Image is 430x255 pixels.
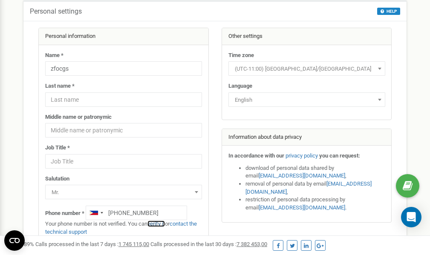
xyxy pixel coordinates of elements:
[401,207,421,227] div: Open Intercom Messenger
[45,221,197,235] a: contact the technical support
[228,152,284,159] strong: In accordance with our
[39,28,208,45] div: Personal information
[45,82,75,90] label: Last name *
[319,152,360,159] strong: you can request:
[45,144,70,152] label: Job Title *
[45,92,202,107] input: Last name
[222,129,392,146] div: Information about data privacy
[231,94,382,106] span: English
[86,206,106,220] div: Telephone country code
[30,8,82,15] h5: Personal settings
[118,241,149,247] u: 1 745 115,00
[45,52,63,60] label: Name *
[286,152,318,159] a: privacy policy
[259,172,345,179] a: [EMAIL_ADDRESS][DOMAIN_NAME]
[228,92,385,107] span: English
[35,241,149,247] span: Calls processed in the last 7 days :
[45,185,202,199] span: Mr.
[245,196,385,212] li: restriction of personal data processing by email .
[228,52,254,60] label: Time zone
[259,204,345,211] a: [EMAIL_ADDRESS][DOMAIN_NAME]
[228,61,385,76] span: (UTC-11:00) Pacific/Midway
[377,8,400,15] button: HELP
[45,123,202,138] input: Middle name or patronymic
[222,28,392,45] div: Other settings
[45,61,202,76] input: Name
[150,241,267,247] span: Calls processed in the last 30 days :
[45,113,112,121] label: Middle name or patronymic
[228,82,252,90] label: Language
[147,221,165,227] a: verify it
[45,209,84,218] label: Phone number *
[245,181,372,195] a: [EMAIL_ADDRESS][DOMAIN_NAME]
[245,180,385,196] li: removal of personal data by email ,
[231,63,382,75] span: (UTC-11:00) Pacific/Midway
[45,220,202,236] p: Your phone number is not verified. You can or
[45,154,202,169] input: Job Title
[45,175,69,183] label: Salutation
[4,230,25,251] button: Open CMP widget
[245,164,385,180] li: download of personal data shared by email ,
[237,241,267,247] u: 7 382 453,00
[48,186,199,198] span: Mr.
[86,206,187,220] input: +1-800-555-55-55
